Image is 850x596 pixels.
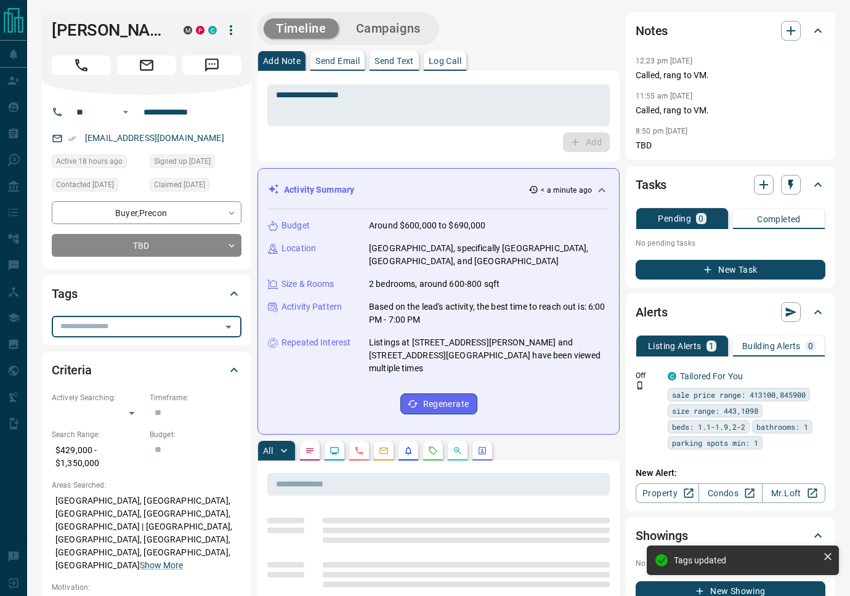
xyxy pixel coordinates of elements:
p: Building Alerts [742,342,801,350]
span: Message [182,55,241,75]
span: Email [117,55,176,75]
a: Property [636,483,699,503]
p: Size & Rooms [281,278,334,291]
h2: Alerts [636,302,668,322]
p: Repeated Interest [281,336,350,349]
svg: Push Notification Only [636,381,644,390]
div: Alerts [636,297,825,327]
p: Activity Summary [284,183,354,196]
p: Actively Searching: [52,392,144,403]
p: Completed [757,215,801,223]
p: Called, rang to VM. [636,104,825,117]
p: Budget: [150,429,241,440]
svg: Email Verified [68,134,76,143]
span: bathrooms: 1 [756,421,808,433]
svg: Notes [305,446,315,456]
p: [GEOGRAPHIC_DATA], specifically [GEOGRAPHIC_DATA], [GEOGRAPHIC_DATA], and [GEOGRAPHIC_DATA] [369,242,609,268]
p: Timeframe: [150,392,241,403]
button: Regenerate [400,393,477,414]
p: 12:23 pm [DATE] [636,57,692,65]
p: 11:55 am [DATE] [636,92,692,100]
p: Based on the lead's activity, the best time to reach out is: 6:00 PM - 7:00 PM [369,300,609,326]
div: condos.ca [668,372,676,381]
div: Buyer , Precon [52,201,241,224]
div: Notes [636,16,825,46]
p: TBD [636,139,825,152]
span: Signed up [DATE] [154,155,211,167]
p: All [263,446,273,455]
h2: Notes [636,21,668,41]
p: Listings at [STREET_ADDRESS][PERSON_NAME] and [STREET_ADDRESS][GEOGRAPHIC_DATA] have been viewed ... [369,336,609,375]
button: Timeline [264,18,339,39]
div: Criteria [52,355,241,385]
p: 0 [808,342,813,350]
h2: Tasks [636,175,666,195]
p: No pending tasks [636,234,825,252]
p: New Alert: [636,467,825,480]
svg: Lead Browsing Activity [330,446,339,456]
div: condos.ca [208,26,217,34]
div: Tasks [636,170,825,199]
div: Tags updated [674,555,818,565]
p: Motivation: [52,582,241,593]
button: Campaigns [344,18,433,39]
h2: Criteria [52,360,92,380]
svg: Emails [379,446,389,456]
h2: Tags [52,284,77,304]
div: Wed Jul 30 2025 [150,178,241,195]
p: $429,000 - $1,350,000 [52,440,144,473]
p: Search Range: [52,429,144,440]
span: Call [52,55,111,75]
div: Tags [52,279,241,308]
svg: Agent Actions [477,446,487,456]
p: Around $600,000 to $690,000 [369,219,486,232]
p: 2 bedrooms, around 600-800 sqft [369,278,500,291]
span: Claimed [DATE] [154,179,205,191]
div: Tue Aug 12 2025 [52,155,144,172]
p: Pending [658,214,691,223]
button: New Task [636,260,825,280]
span: beds: 1.1-1.9,2-2 [672,421,745,433]
div: Wed Jul 30 2025 [150,155,241,172]
a: Tailored For You [680,371,743,381]
div: mrloft.ca [184,26,192,34]
div: property.ca [196,26,204,34]
p: < a minute ago [541,185,592,196]
div: TBD [52,234,241,257]
a: Mr.Loft [762,483,825,503]
p: Budget [281,219,310,232]
p: No showings booked [636,558,825,569]
button: Open [118,105,133,119]
p: Off [636,370,660,381]
svg: Requests [428,446,438,456]
div: Activity Summary< a minute ago [268,179,609,201]
svg: Calls [354,446,364,456]
svg: Listing Alerts [403,446,413,456]
span: sale price range: 413100,845900 [672,389,806,401]
p: Send Email [315,57,360,65]
p: 0 [698,214,703,223]
button: Open [220,318,237,336]
div: Showings [636,521,825,550]
span: Active 18 hours ago [56,155,123,167]
p: 8:50 pm [DATE] [636,127,688,135]
span: Contacted [DATE] [56,179,114,191]
span: parking spots min: 1 [672,437,758,449]
p: Areas Searched: [52,480,241,491]
h1: [PERSON_NAME] [52,20,165,40]
p: Send Text [374,57,414,65]
a: [EMAIL_ADDRESS][DOMAIN_NAME] [85,133,224,143]
div: Wed Jul 30 2025 [52,178,144,195]
p: Add Note [263,57,301,65]
button: Show More [140,559,183,572]
p: [GEOGRAPHIC_DATA], [GEOGRAPHIC_DATA], [GEOGRAPHIC_DATA], [GEOGRAPHIC_DATA], [GEOGRAPHIC_DATA] | [... [52,491,241,576]
svg: Opportunities [453,446,463,456]
p: Called, rang to VM. [636,69,825,82]
h2: Showings [636,526,688,546]
p: 1 [709,342,714,350]
a: Condos [698,483,762,503]
p: Listing Alerts [648,342,702,350]
span: size range: 443,1098 [672,405,758,417]
p: Activity Pattern [281,300,342,313]
p: Log Call [429,57,461,65]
